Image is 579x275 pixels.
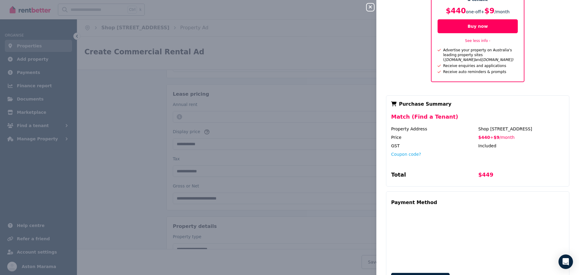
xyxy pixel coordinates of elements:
[390,210,565,267] iframe: Secure payment input frame
[391,151,421,157] button: Coupon code?
[446,7,466,15] span: $440
[391,134,477,140] div: Price
[478,135,490,140] span: $440
[445,58,475,62] i: [DOMAIN_NAME]
[558,254,573,269] div: Open Intercom Messenger
[441,69,506,74] div: Receive auto reminders & prompts
[484,7,494,15] span: $9
[478,143,564,149] div: Included
[466,9,481,14] span: one-off
[391,126,477,132] div: Property Address
[391,101,564,108] div: Purchase Summary
[438,19,518,33] button: Buy now
[490,135,494,140] span: +
[499,135,514,140] span: / month
[478,126,564,132] div: Shop [STREET_ADDRESS]
[441,63,506,68] div: Receive enquiries and applications
[441,48,518,62] div: Advertise your property on Australia's leading property sites ( and
[494,135,499,140] span: $9
[495,9,510,14] span: / month
[391,113,564,126] div: Match (Find a Tenant)
[391,171,477,181] div: Total
[391,197,437,209] div: Payment Method
[481,9,485,14] span: +
[391,143,477,149] div: GST
[465,39,490,43] a: See less info -
[478,171,564,181] div: $449
[482,58,513,62] i: [DOMAIN_NAME])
